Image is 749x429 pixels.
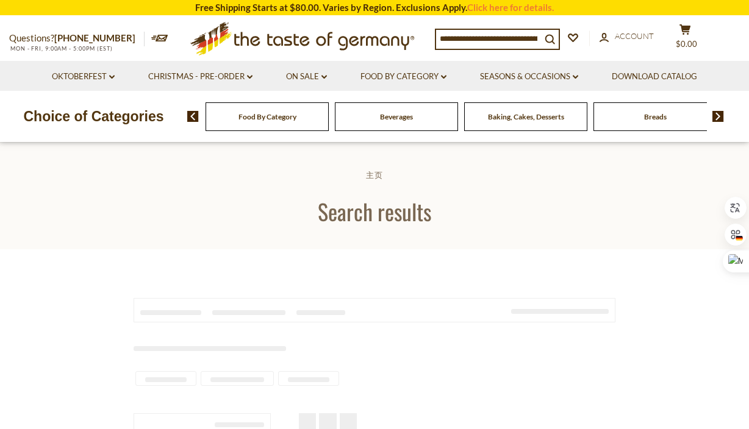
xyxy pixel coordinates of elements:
span: $0.00 [676,39,697,49]
a: On Sale [286,70,327,83]
a: Click here for details. [467,2,554,13]
a: Download Catalog [612,70,697,83]
p: Questions? [9,30,145,46]
span: Account [615,31,654,41]
a: Food By Category [360,70,446,83]
a: 主页 [366,170,383,180]
a: Food By Category [238,112,296,121]
a: Oktoberfest [52,70,115,83]
h1: Search results [38,197,711,225]
img: next arrow [712,111,724,122]
img: previous arrow [187,111,199,122]
a: [PHONE_NUMBER] [54,32,135,43]
a: Account [600,30,654,43]
a: Beverages [380,112,413,121]
span: MON - FRI, 9:00AM - 5:00PM (EST) [9,45,113,52]
button: $0.00 [667,24,703,54]
a: Seasons & Occasions [480,70,578,83]
a: Baking, Cakes, Desserts [488,112,564,121]
a: Christmas - PRE-ORDER [148,70,253,83]
a: Breads [644,112,667,121]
